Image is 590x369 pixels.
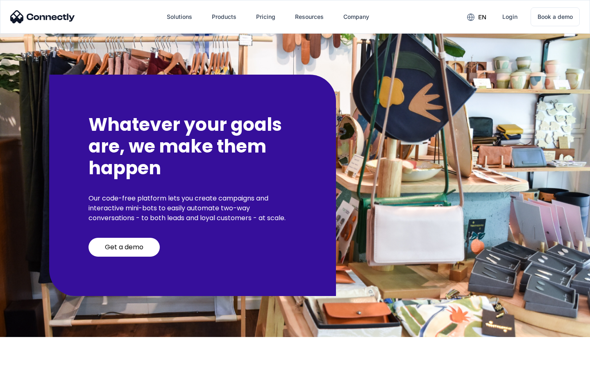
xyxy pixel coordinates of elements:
[10,10,75,23] img: Connectly Logo
[531,7,580,26] a: Book a demo
[295,11,324,23] div: Resources
[88,194,297,223] p: Our code-free platform lets you create campaigns and interactive mini-bots to easily automate two...
[167,11,192,23] div: Solutions
[256,11,275,23] div: Pricing
[8,355,49,366] aside: Language selected: English
[478,11,486,23] div: en
[250,7,282,27] a: Pricing
[105,243,143,251] div: Get a demo
[88,238,160,257] a: Get a demo
[88,114,297,179] h2: Whatever your goals are, we make them happen
[16,355,49,366] ul: Language list
[502,11,517,23] div: Login
[496,7,524,27] a: Login
[343,11,369,23] div: Company
[212,11,236,23] div: Products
